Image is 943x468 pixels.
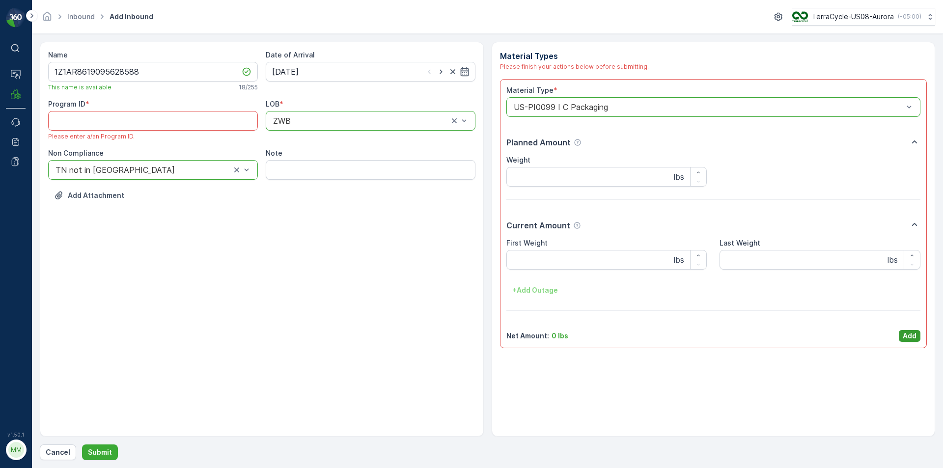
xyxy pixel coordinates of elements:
[792,11,808,22] img: image_ci7OI47.png
[6,432,26,438] span: v 1.50.1
[55,226,71,234] span: 0 lbs
[239,83,258,91] p: 18 / 255
[8,242,55,250] span: Last Weight :
[82,444,118,460] button: Submit
[898,13,921,21] p: ( -05:00 )
[674,254,684,266] p: lbs
[48,188,130,203] button: Upload File
[48,133,135,140] span: Please enter a/an Program ID.
[48,100,85,108] label: Program ID
[48,149,104,157] label: Non Compliance
[386,8,555,20] p: 4206050655809201990371818100104050
[42,15,53,23] a: Homepage
[506,156,530,164] label: Weight
[60,210,182,218] span: US-PI0232 I Rigid Plastics & Beauty
[506,86,554,94] label: Material Type
[46,447,70,457] p: Cancel
[720,239,760,247] label: Last Weight
[68,191,124,200] p: Add Attachment
[506,239,548,247] label: First Weight
[674,171,684,183] p: lbs
[812,12,894,22] p: TerraCycle-US08-Aurora
[500,62,927,71] div: Please finish your actions below before submitting.
[888,254,898,266] p: lbs
[266,149,282,157] label: Note
[108,12,155,22] span: Add Inbound
[8,226,55,234] span: Net Amount :
[266,100,279,108] label: LOB
[8,177,52,186] span: Arrive Date :
[506,220,570,231] p: Current Amount
[67,12,95,21] a: Inbound
[48,83,111,91] span: This name is available
[266,62,475,82] input: dd/mm/yyyy
[48,51,68,59] label: Name
[6,8,26,28] img: logo
[899,330,920,342] button: Add
[903,331,916,341] p: Add
[40,444,76,460] button: Cancel
[8,161,32,169] span: Name :
[8,193,55,202] span: First Weight :
[506,282,564,298] button: +Add Outage
[512,285,558,295] p: + Add Outage
[32,161,174,169] span: 4206050655809201990371818100104050
[552,331,568,341] p: 0 lbs
[573,221,581,229] div: Help Tooltip Icon
[500,50,927,62] p: Material Types
[55,193,72,202] span: 0 lbs
[88,447,112,457] p: Submit
[55,242,72,250] span: 0 lbs
[6,440,26,460] button: MM
[574,138,582,146] div: Help Tooltip Icon
[506,137,571,148] p: Planned Amount
[8,442,24,458] div: MM
[52,177,75,186] span: [DATE]
[266,51,315,59] label: Date of Arrival
[8,210,60,218] span: Material Type :
[792,8,935,26] button: TerraCycle-US08-Aurora(-05:00)
[506,331,549,341] p: Net Amount :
